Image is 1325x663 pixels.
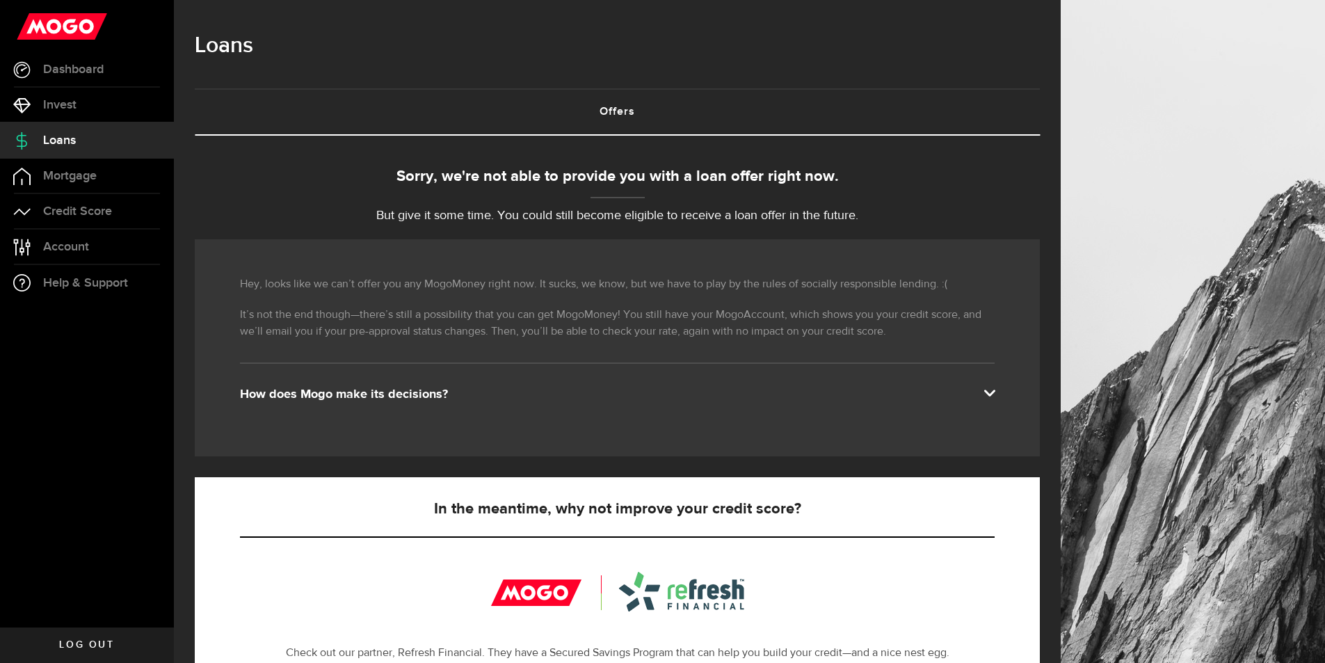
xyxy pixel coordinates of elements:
[43,63,104,76] span: Dashboard
[43,134,76,147] span: Loans
[43,205,112,218] span: Credit Score
[1267,605,1325,663] iframe: LiveChat chat widget
[240,501,995,518] h5: In the meantime, why not improve your credit score?
[240,645,995,662] p: Check out our partner, Refresh Financial. They have a Secured Savings Program that can help you b...
[195,207,1040,225] p: But give it some time. You could still become eligible to receive a loan offer in the future.
[240,386,995,403] div: How does Mogo make its decisions?
[195,88,1040,136] ul: Tabs Navigation
[43,277,128,289] span: Help & Support
[195,90,1040,134] a: Offers
[43,170,97,182] span: Mortgage
[43,241,89,253] span: Account
[195,166,1040,189] div: Sorry, we're not able to provide you with a loan offer right now.
[43,99,77,111] span: Invest
[240,276,995,293] p: Hey, looks like we can’t offer you any MogoMoney right now. It sucks, we know, but we have to pla...
[240,307,995,340] p: It’s not the end though—there’s still a possibility that you can get MogoMoney! You still have yo...
[195,28,1040,64] h1: Loans
[59,640,114,650] span: Log out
